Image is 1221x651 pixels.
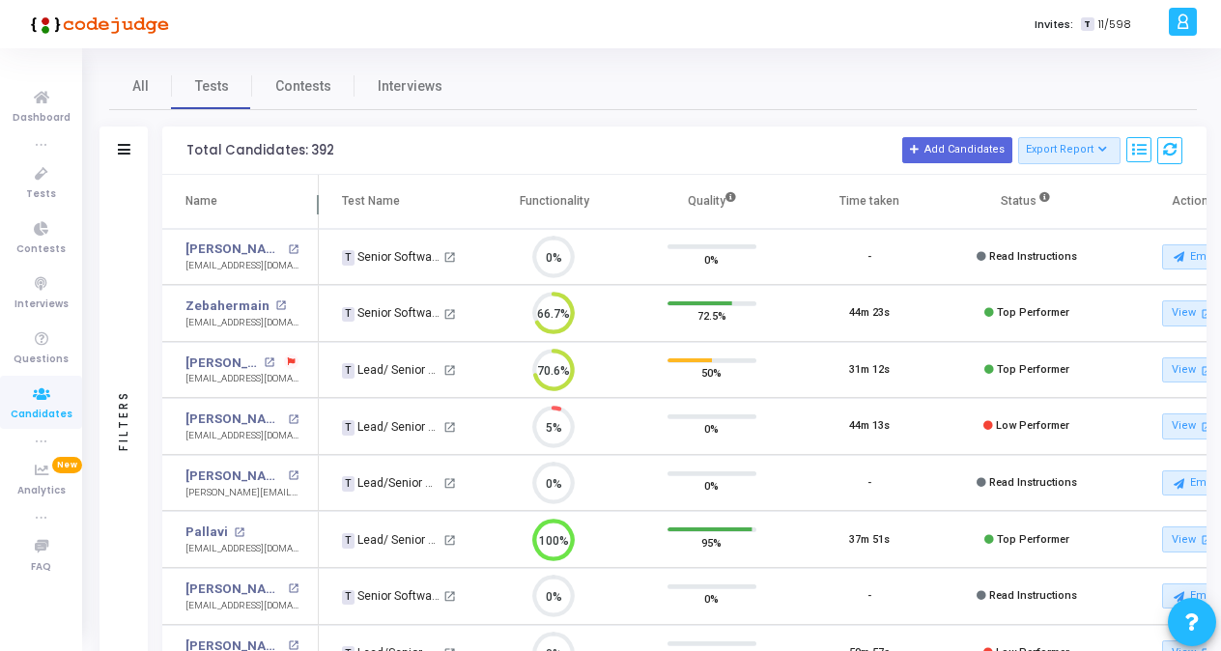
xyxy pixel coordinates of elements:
a: Pallavi [185,523,228,542]
a: [PERSON_NAME] [185,467,283,486]
span: Questions [14,352,69,368]
mat-icon: open_in_new [275,300,286,311]
span: Candidates [11,407,72,423]
div: - [867,588,871,605]
div: Filters [115,314,132,526]
div: Name [185,190,217,212]
span: Read Instructions [989,589,1077,602]
span: Read Instructions [989,250,1077,263]
th: Quality [633,175,790,229]
span: Tests [26,186,56,203]
img: logo [24,5,169,43]
div: Senior Software Engineer Test A [342,587,440,605]
span: FAQ [31,559,51,576]
div: [EMAIL_ADDRESS][DOMAIN_NAME] [185,599,298,613]
span: Contests [16,241,66,258]
span: T [342,363,355,379]
div: [EMAIL_ADDRESS][DOMAIN_NAME] [185,316,298,330]
div: Senior Software Engineer Test B [342,304,440,322]
a: [PERSON_NAME] [185,580,283,599]
span: T [342,476,355,492]
mat-icon: open_in_new [443,534,456,547]
span: Top Performer [997,363,1069,376]
span: Analytics [17,483,66,499]
div: [PERSON_NAME][EMAIL_ADDRESS][DOMAIN_NAME] [185,486,298,500]
div: Lead/ Senior Quality Engineer Test 4 [342,361,440,379]
button: Export Report [1018,137,1122,164]
mat-icon: open_in_new [443,251,456,264]
span: 0% [704,476,719,495]
span: Interviews [378,76,442,97]
a: [PERSON_NAME] [185,240,283,259]
div: 44m 13s [849,418,890,435]
span: Read Instructions [989,476,1077,489]
span: Top Performer [997,533,1069,546]
span: Interviews [14,297,69,313]
div: Time taken [839,190,899,212]
span: T [1081,17,1093,32]
span: Top Performer [997,306,1069,319]
span: All [132,76,149,97]
div: Total Candidates: 392 [186,143,334,158]
div: Lead/Senior Quality Engineer Test 6 [342,474,440,492]
mat-icon: open_in_new [443,590,456,603]
span: New [52,457,82,473]
span: T [342,250,355,266]
span: T [342,590,355,606]
th: Test Name [319,175,475,229]
mat-icon: open_in_new [288,414,298,425]
mat-icon: open_in_new [443,477,456,490]
button: Add Candidates [902,137,1012,162]
div: 37m 51s [849,532,890,549]
mat-icon: open_in_new [288,244,298,255]
span: 0% [704,589,719,609]
span: 72.5% [697,306,726,325]
div: [EMAIL_ADDRESS][DOMAIN_NAME] [185,542,298,556]
mat-icon: open_in_new [443,308,456,321]
mat-icon: open_in_new [1198,305,1214,322]
span: Tests [195,76,229,97]
th: Status [948,175,1105,229]
div: 31m 12s [849,362,890,379]
div: [EMAIL_ADDRESS][DOMAIN_NAME] [185,429,298,443]
a: [PERSON_NAME] [185,410,283,429]
span: Contests [275,76,331,97]
span: T [342,307,355,323]
span: Dashboard [13,110,71,127]
mat-icon: open_in_new [288,583,298,594]
mat-icon: open_in_new [264,357,274,368]
th: Functionality [475,175,633,229]
a: [PERSON_NAME] [185,354,259,373]
div: - [867,475,871,492]
label: Invites: [1035,16,1073,33]
mat-icon: open_in_new [234,527,244,538]
span: Low Performer [996,419,1069,432]
mat-icon: open_in_new [443,364,456,377]
div: - [867,249,871,266]
span: 0% [704,249,719,269]
div: 44m 23s [849,305,890,322]
div: Senior Software Engineer Test C [342,248,440,266]
span: T [342,420,355,436]
div: [EMAIL_ADDRESS][DOMAIN_NAME] [185,259,298,273]
a: Zebahermain [185,297,270,316]
span: 0% [704,419,719,439]
mat-icon: open_in_new [1198,362,1214,379]
mat-icon: open_in_new [443,421,456,434]
span: T [342,533,355,549]
mat-icon: open_in_new [288,470,298,481]
mat-icon: open_in_new [1198,418,1214,435]
div: Lead/ Senior Quality Engineer Test 2 [342,531,440,549]
mat-icon: open_in_new [288,640,298,651]
mat-icon: open_in_new [1198,531,1214,548]
span: 50% [701,363,722,382]
span: 11/598 [1098,16,1131,33]
span: 95% [701,532,722,552]
div: [EMAIL_ADDRESS][DOMAIN_NAME] [185,372,298,386]
div: Lead/ Senior Quality Engineer Test 1 [342,418,440,436]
